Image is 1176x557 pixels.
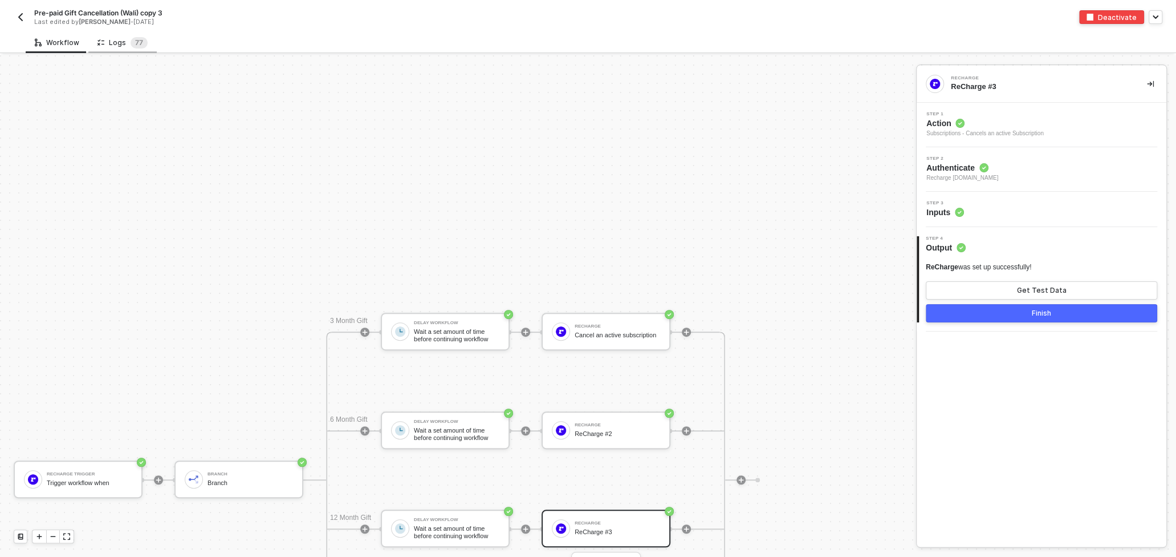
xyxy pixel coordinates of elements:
[395,425,405,435] img: icon
[665,507,674,516] span: icon-success-page
[575,430,660,438] div: ReCharge #2
[926,156,998,161] span: Step 2
[361,526,368,532] span: icon-play
[926,112,1044,116] span: Step 1
[63,533,70,540] span: icon-expand
[683,329,690,336] span: icon-play
[926,236,966,241] span: Step 4
[207,479,293,487] div: Branch
[395,523,405,534] img: icon
[917,201,1166,218] div: Step 3Inputs
[926,162,998,173] span: Authenticate
[926,201,964,205] span: Step 3
[665,310,674,319] span: icon-success-page
[131,37,148,49] sup: 77
[575,423,660,427] div: ReCharge
[330,316,398,327] div: 3 Month Gift
[36,533,43,540] span: icon-play
[1079,10,1144,24] button: deactivateDeactivate
[395,326,405,337] img: icon
[1017,286,1067,295] div: Get Test Data
[575,324,660,329] div: ReCharge
[34,18,562,26] div: Last edited by - [DATE]
[1147,80,1154,87] span: icon-collapse-right
[28,474,38,485] img: icon
[1032,309,1051,318] div: Finish
[926,263,1031,272] div: was set up successfully!
[47,479,132,487] div: Trigger workflow when
[155,477,162,483] span: icon-play
[414,525,499,539] div: Wait a set amount of time before continuing workflow
[926,173,998,183] span: Recharge [DOMAIN_NAME]
[575,521,660,526] div: ReCharge
[930,79,940,89] img: integration-icon
[16,13,25,22] img: back
[1087,14,1093,21] img: deactivate
[926,242,966,253] span: Output
[361,427,368,434] span: icon-play
[414,328,499,342] div: Wait a set amount of time before continuing workflow
[298,458,307,467] span: icon-success-page
[665,409,674,418] span: icon-success-page
[575,332,660,339] div: Cancel an active subscription
[683,427,690,434] span: icon-play
[330,512,398,524] div: 12 Month Gift
[926,263,958,271] span: ReCharge
[522,526,529,532] span: icon-play
[139,38,143,47] span: 7
[917,236,1166,322] div: Step 4Output ReChargewas set up successfully!Get Test DataFinish
[504,310,513,319] span: icon-success-page
[556,326,566,337] img: icon
[951,82,1129,92] div: ReCharge #3
[50,533,56,540] span: icon-minus
[414,419,499,424] div: Delay Workflow
[926,129,1044,138] div: Subscriptions - Cancels an active Subscription
[522,329,529,336] span: icon-play
[135,38,139,47] span: 7
[556,523,566,534] img: icon
[79,18,131,26] span: [PERSON_NAME]
[414,427,499,441] div: Wait a set amount of time before continuing workflow
[35,38,79,47] div: Workflow
[97,37,148,49] div: Logs
[47,472,132,477] div: Recharge Trigger
[951,76,1122,80] div: ReCharge
[207,472,293,477] div: Branch
[917,112,1166,138] div: Step 1Action Subscriptions - Cancels an active Subscription
[522,427,529,434] span: icon-play
[556,425,566,435] img: icon
[926,118,1044,129] span: Action
[504,507,513,516] span: icon-success-page
[926,207,964,218] span: Inputs
[917,156,1166,183] div: Step 2Authenticate Recharge [DOMAIN_NAME]
[414,518,499,522] div: Delay Workflow
[683,526,690,532] span: icon-play
[330,414,398,426] div: 6 Month Gift
[14,10,27,24] button: back
[34,8,162,18] span: Pre-paid Gift Cancellation (Wali) copy 3
[414,321,499,325] div: Delay Workflow
[361,329,368,336] span: icon-play
[504,409,513,418] span: icon-success-page
[137,458,146,467] span: icon-success-page
[926,281,1157,300] button: Get Test Data
[575,528,660,536] div: ReCharge #3
[926,304,1157,322] button: Finish
[189,474,199,485] img: icon
[738,477,744,483] span: icon-play
[1098,13,1137,22] div: Deactivate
